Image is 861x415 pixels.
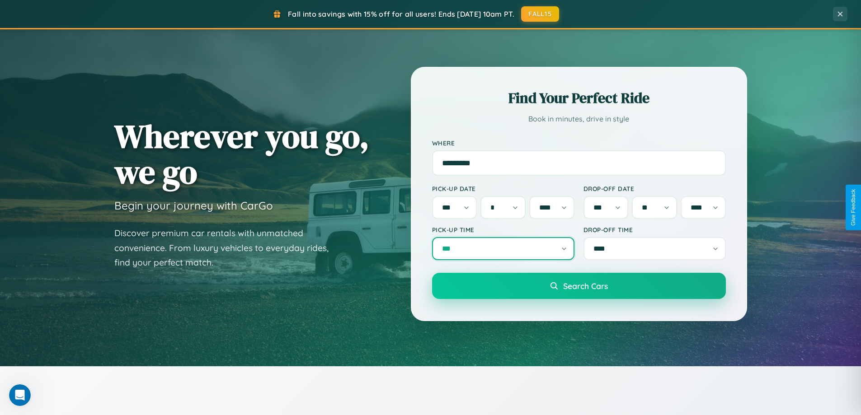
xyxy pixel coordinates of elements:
p: Book in minutes, drive in style [432,112,726,126]
label: Where [432,139,726,147]
span: Fall into savings with 15% off for all users! Ends [DATE] 10am PT. [288,9,514,19]
label: Drop-off Date [583,185,726,192]
button: FALL15 [521,6,559,22]
span: Search Cars [563,281,608,291]
h3: Begin your journey with CarGo [114,199,273,212]
p: Discover premium car rentals with unmatched convenience. From luxury vehicles to everyday rides, ... [114,226,340,270]
h2: Find Your Perfect Ride [432,88,726,108]
label: Pick-up Time [432,226,574,233]
label: Drop-off Time [583,226,726,233]
h1: Wherever you go, we go [114,118,369,190]
div: Give Feedback [850,189,856,226]
button: Search Cars [432,273,726,299]
iframe: Intercom live chat [9,384,31,406]
label: Pick-up Date [432,185,574,192]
